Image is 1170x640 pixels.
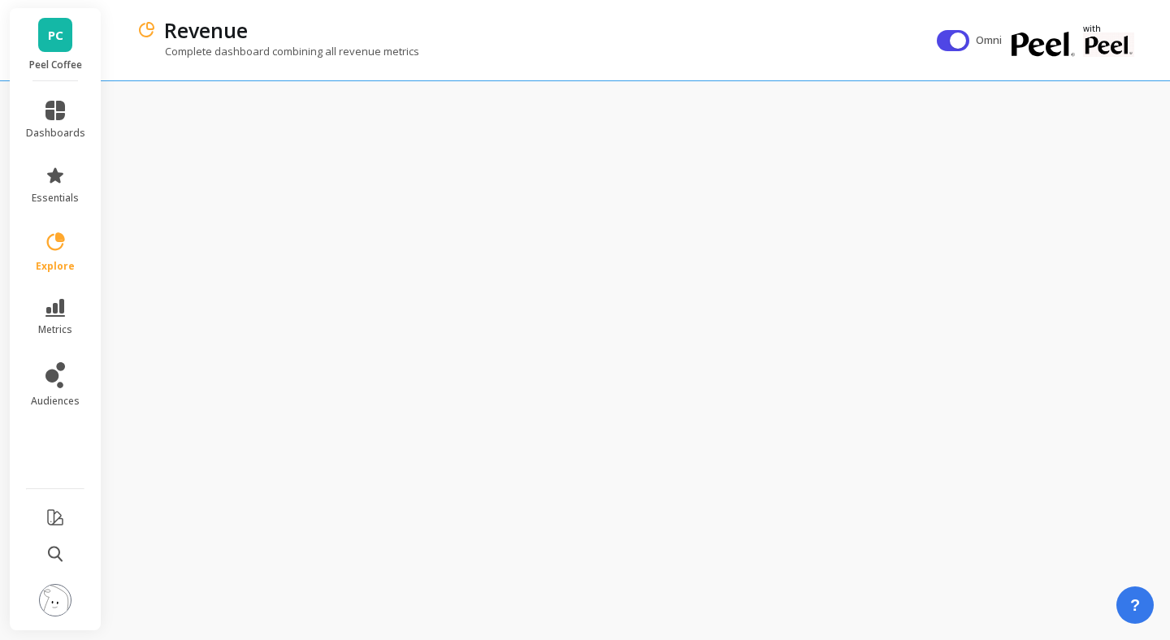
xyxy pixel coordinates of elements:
[1083,24,1134,32] p: with
[26,58,85,71] p: Peel Coffee
[31,395,80,408] span: audiences
[976,32,1005,49] span: Omni
[110,78,1170,640] iframe: Omni Embed
[1130,594,1140,616] span: ?
[1116,586,1154,624] button: ?
[38,323,72,336] span: metrics
[164,16,248,44] p: Revenue
[136,20,156,40] img: header icon
[26,127,85,140] span: dashboards
[39,584,71,616] img: profile picture
[32,192,79,205] span: essentials
[48,26,63,45] span: PC
[36,260,75,273] span: explore
[136,44,419,58] p: Complete dashboard combining all revenue metrics
[1083,32,1134,57] img: partner logo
